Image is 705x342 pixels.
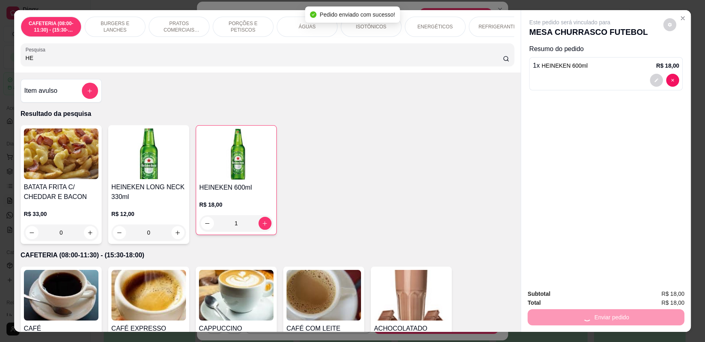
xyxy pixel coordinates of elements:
strong: Subtotal [528,291,550,297]
button: add-separate-item [82,83,98,99]
h4: ACHOCOLATADO [374,324,449,333]
button: decrease-product-quantity [26,226,38,239]
img: product-image [24,270,98,321]
p: R$ 18,00 [199,201,273,209]
p: ENERGÉTICOS [417,24,453,30]
button: increase-product-quantity [171,226,184,239]
button: decrease-product-quantity [201,217,214,230]
img: product-image [374,270,449,321]
p: ÁGUAS [299,24,316,30]
p: 1 x [533,61,587,71]
img: product-image [111,128,186,179]
p: PORÇÕES E PETISCOS [220,20,267,33]
span: HEINEKEN 600ml [542,62,588,69]
p: R$ 33,00 [24,210,98,218]
p: CAFETERIA (08:00-11:30) - (15:30-18:00) [21,250,514,260]
p: Resumo do pedido [529,44,683,54]
img: product-image [24,128,98,179]
button: increase-product-quantity [84,226,97,239]
h4: BATATA FRITA C/ CHEDDAR E BACON [24,182,98,202]
p: REFRIGERANTES [479,24,520,30]
strong: Total [528,299,540,306]
h4: HEINEKEN LONG NECK 330ml [111,182,186,202]
h4: CAFÉ EXPRESSO [111,324,186,333]
button: Close [676,12,689,25]
p: R$ 12,00 [111,210,186,218]
button: decrease-product-quantity [666,74,679,87]
p: PRATOS COMERCIAIS (11:30-15:30) [156,20,203,33]
button: decrease-product-quantity [113,226,126,239]
img: product-image [199,270,273,321]
span: R$ 18,00 [661,298,684,307]
label: Pesquisa [26,46,48,53]
p: CAFETERIA (08:00-11:30) - (15:30-18:00) [28,20,75,33]
p: BURGERS E LANCHES [92,20,139,33]
img: product-image [111,270,186,321]
p: MESA CHURRASCO FUTEBOL [529,26,648,38]
img: product-image [199,129,273,180]
button: increase-product-quantity [258,217,271,230]
h4: CAFÉ [24,324,98,333]
h4: Item avulso [24,86,58,96]
button: decrease-product-quantity [663,18,676,31]
p: Este pedido será vinculado para [529,18,648,26]
h4: CAFÉ COM LEITE [286,324,361,333]
span: R$ 18,00 [661,289,684,298]
p: R$ 18,00 [656,62,679,70]
span: check-circle [310,11,316,18]
p: Resultado da pesquisa [21,109,514,119]
span: Pedido enviado com sucesso! [320,11,395,18]
h4: HEINEKEN 600ml [199,183,273,192]
img: product-image [286,270,361,321]
input: Pesquisa [26,54,503,62]
p: ISOTÔNICOS [356,24,386,30]
h4: CAPPUCCINO [199,324,273,333]
button: decrease-product-quantity [650,74,663,87]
